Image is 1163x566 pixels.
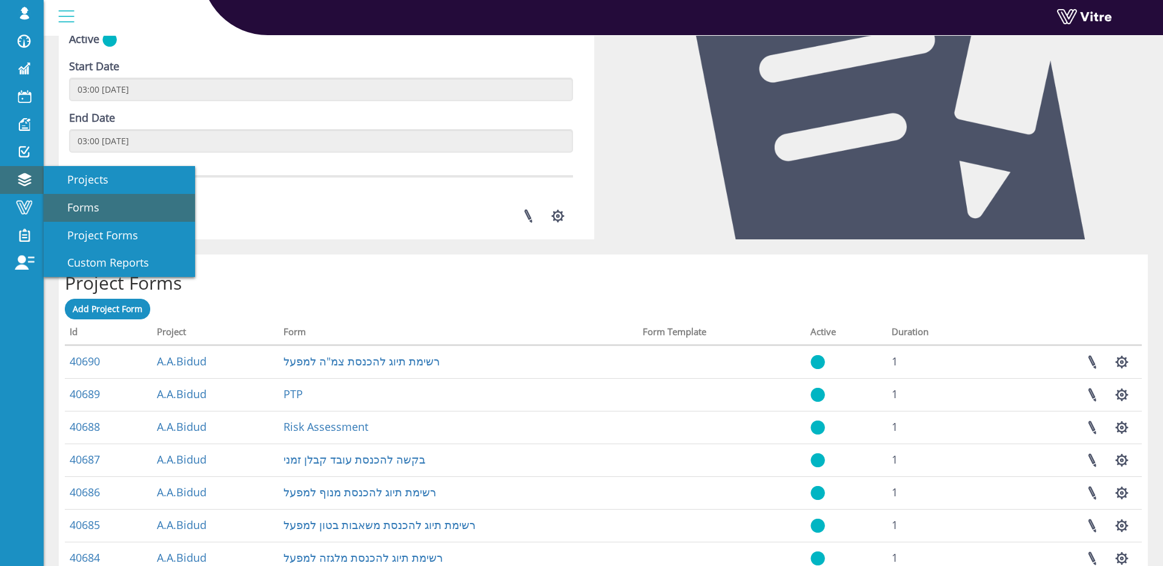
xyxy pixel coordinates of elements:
[283,452,425,467] a: בקשה להכנסת עובד קבלן זמני
[70,485,100,499] a: 40686
[810,355,825,370] img: yes
[44,249,195,277] a: Custom Reports
[70,452,100,467] a: 40687
[887,322,994,345] th: Duration
[283,354,440,368] a: רשימת תיוג להכנסת צמ"ה למפעל
[810,485,825,501] img: yes
[69,32,99,47] label: Active
[70,419,100,434] a: 40688
[810,387,825,402] img: yes
[283,387,303,401] a: PTP
[102,32,117,47] img: yes
[44,166,195,194] a: Projects
[887,345,994,378] td: 1
[157,550,207,565] a: A.A.Bidud
[157,419,207,434] a: A.A.Bidud
[152,322,279,345] th: Project
[810,518,825,533] img: yes
[73,303,142,315] span: Add Project Form
[157,354,207,368] a: A.A.Bidud
[65,299,150,319] a: Add Project Form
[283,485,436,499] a: רשימת תיוג להכנסת מנוף למפעל
[65,322,152,345] th: Id
[53,228,138,242] span: Project Forms
[887,476,994,509] td: 1
[157,452,207,467] a: A.A.Bidud
[70,387,100,401] a: 40689
[53,255,149,270] span: Custom Reports
[279,322,638,345] th: Form
[70,354,100,368] a: 40690
[44,194,195,222] a: Forms
[65,273,1142,293] h2: Project Forms
[806,322,887,345] th: Active
[157,518,207,532] a: A.A.Bidud
[810,551,825,566] img: yes
[887,509,994,542] td: 1
[69,110,115,126] label: End Date
[157,387,207,401] a: A.A.Bidud
[638,322,806,345] th: Form Template
[44,222,195,250] a: Project Forms
[157,485,207,499] a: A.A.Bidud
[53,200,99,215] span: Forms
[887,378,994,411] td: 1
[887,411,994,444] td: 1
[283,550,443,565] a: רשימת תיוג להכנסת מלגזה למפעל
[810,453,825,468] img: yes
[70,518,100,532] a: 40685
[887,444,994,476] td: 1
[810,420,825,435] img: yes
[283,419,368,434] a: Risk Assessment
[69,59,119,75] label: Start Date
[283,518,475,532] a: רשימת תיוג להכנסת משאבות בטון למפעל
[53,172,108,187] span: Projects
[70,550,100,565] a: 40684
